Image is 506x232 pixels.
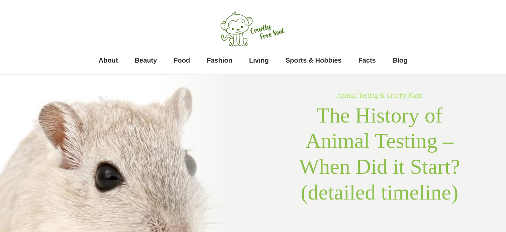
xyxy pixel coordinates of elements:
a: Fashion [207,54,232,67]
a: Sports & Hobbies [286,54,342,67]
span: The History of Animal Testing – When Did it Start? (detailed timeline) [299,103,460,204]
a: Beauty [135,54,157,67]
a: Food [174,54,190,67]
a: About [99,54,118,67]
a: Facts [359,54,376,67]
a: Living [249,54,269,67]
a: Blog [393,54,407,67]
a: Animal Testing & Cruelty Facts [337,92,422,99]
